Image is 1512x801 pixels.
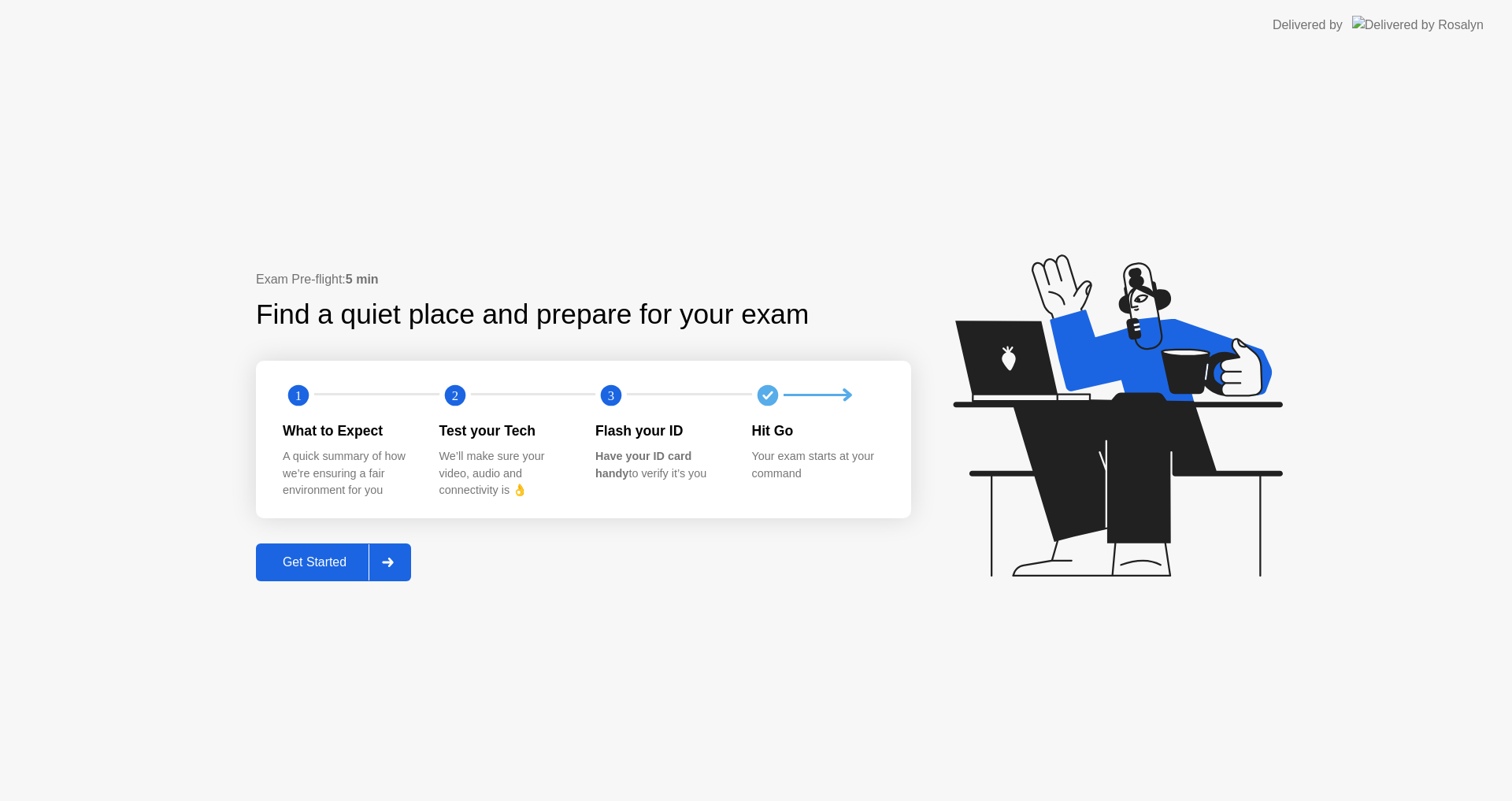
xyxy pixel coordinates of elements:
img: Delivered by Rosalyn [1352,16,1484,34]
div: Test your Tech [439,421,571,441]
text: 1 [295,388,302,402]
div: What to Expect [283,421,414,441]
div: Flash your ID [595,421,727,441]
b: 5 min [346,273,379,286]
div: A quick summary of how we’re ensuring a fair environment for you [283,448,414,499]
div: Find a quiet place and prepare for your exam [256,294,811,336]
div: Hit Go [752,421,884,441]
div: Get Started [261,555,369,569]
div: Your exam starts at your command [752,448,884,482]
div: Delivered by [1273,16,1343,35]
div: to verify it’s you [595,448,727,482]
div: We’ll make sure your video, audio and connectivity is 👌 [439,448,571,499]
text: 2 [451,388,458,402]
b: Have your ID card handy [595,450,691,480]
div: Exam Pre-flight: [256,270,911,289]
text: 3 [608,388,614,402]
button: Get Started [256,543,411,581]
